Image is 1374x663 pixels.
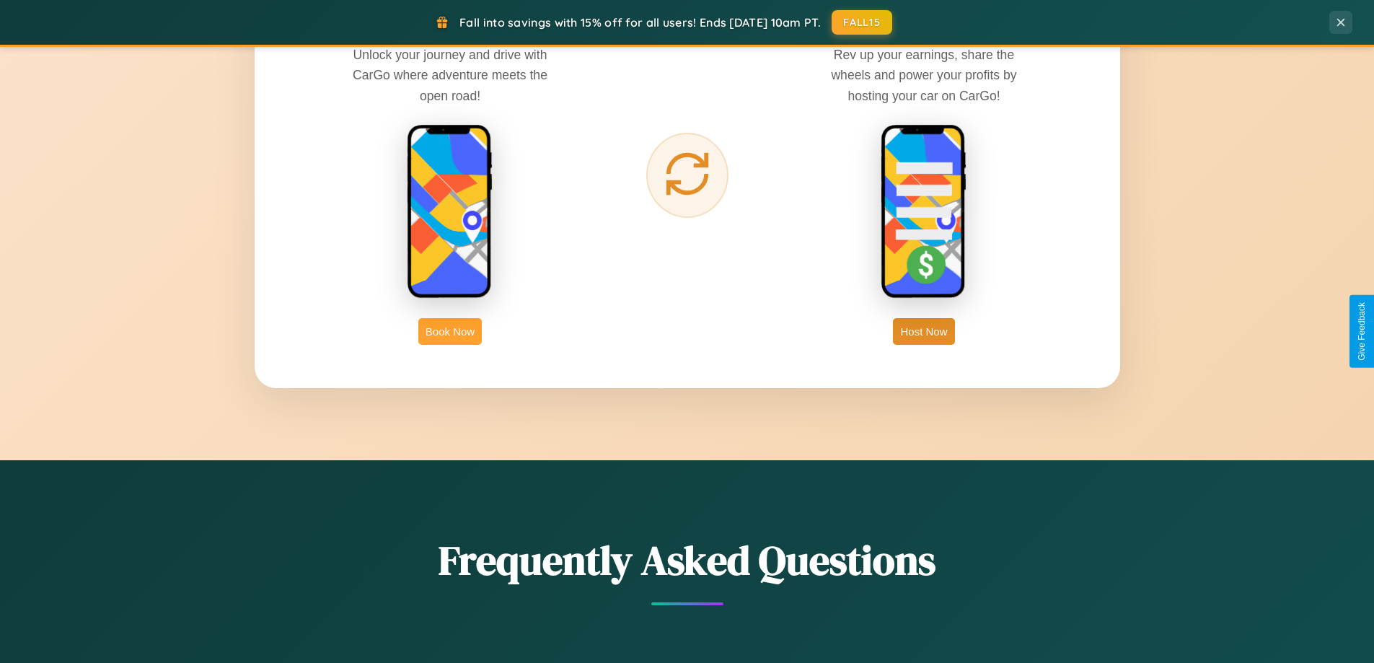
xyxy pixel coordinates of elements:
button: FALL15 [832,10,892,35]
p: Rev up your earnings, share the wheels and power your profits by hosting your car on CarGo! [816,45,1032,105]
img: host phone [881,124,967,300]
p: Unlock your journey and drive with CarGo where adventure meets the open road! [342,45,558,105]
img: rent phone [407,124,493,300]
button: Book Now [418,318,482,345]
span: Fall into savings with 15% off for all users! Ends [DATE] 10am PT. [459,15,821,30]
h2: Frequently Asked Questions [255,532,1120,588]
div: Give Feedback [1357,302,1367,361]
button: Host Now [893,318,954,345]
